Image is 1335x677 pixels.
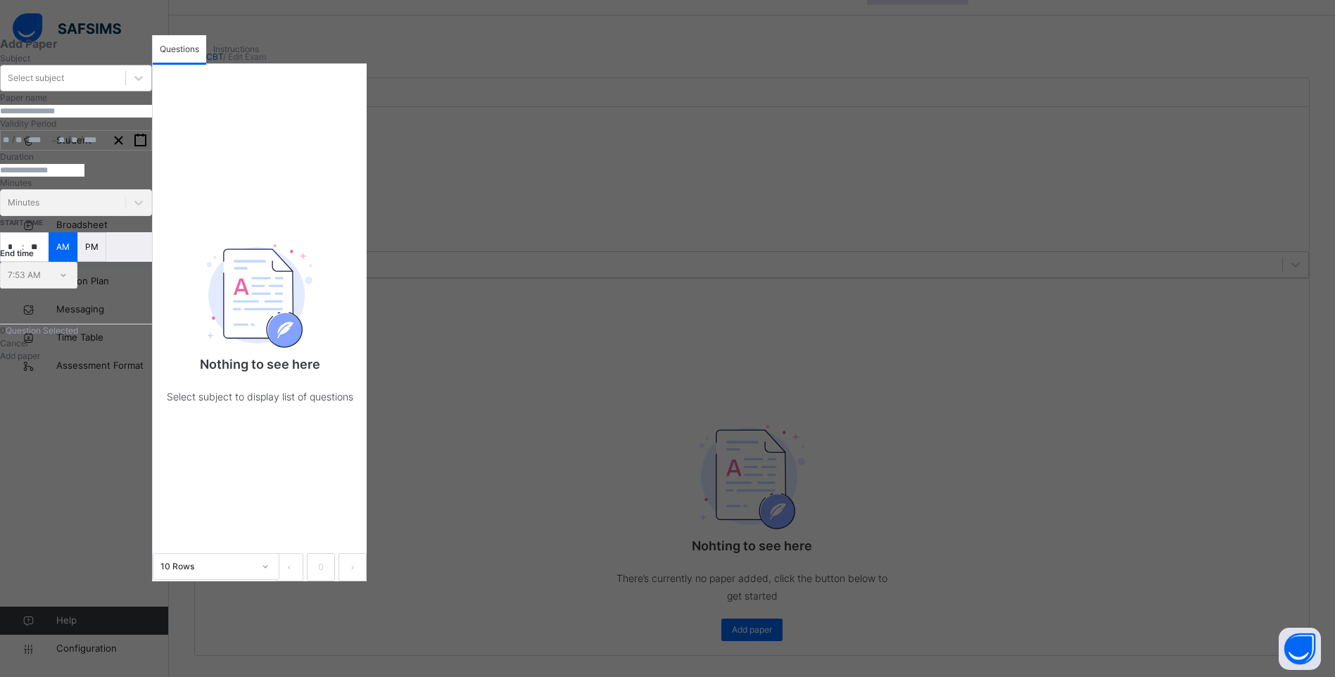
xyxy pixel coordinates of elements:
div: Select subject [8,72,64,84]
li: 0 [307,553,335,581]
button: Open asap [1279,628,1321,670]
span: / [80,133,83,145]
p: AM [56,241,70,253]
p: : [22,241,24,253]
div: Nothing to see here [153,212,367,434]
span: – [52,134,56,147]
a: 0 [314,558,327,576]
span: Instructions [213,43,259,56]
span: / [25,133,27,145]
span: / [68,133,70,145]
li: 上一页 [275,553,303,581]
img: empty_paper.ad750738770ac8374cccfa65f26fe3c4.svg [207,244,312,348]
span: / [12,133,15,145]
p: Select subject to display list of questions [153,388,367,405]
p: PM [85,241,99,253]
button: next page [339,553,367,581]
span: Question Selected [6,325,78,336]
li: 下一页 [339,553,367,581]
button: prev page [275,553,303,581]
span: Questions [160,43,199,56]
p: Nothing to see here [153,355,367,374]
div: 10 Rows [160,560,253,573]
